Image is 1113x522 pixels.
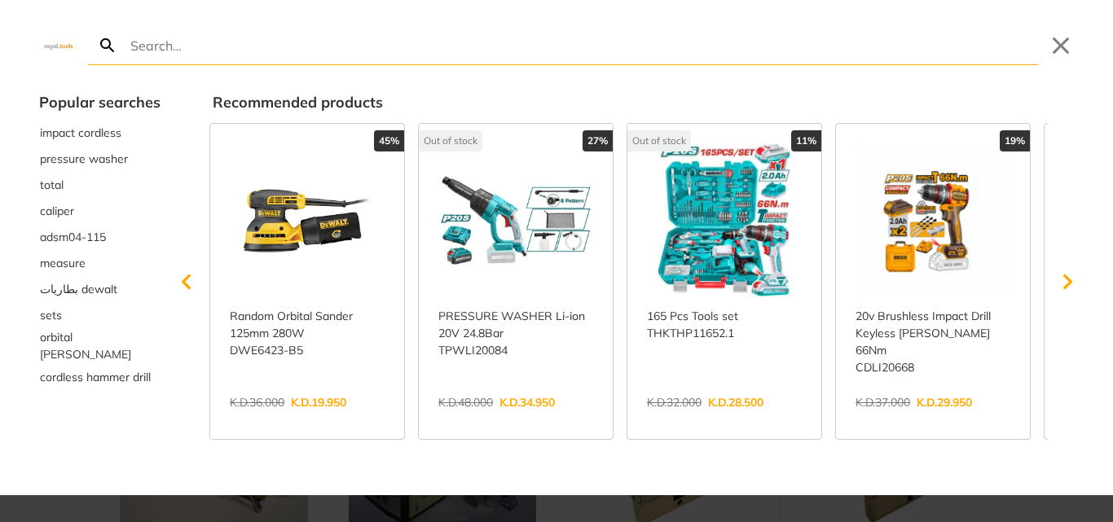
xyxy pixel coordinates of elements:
button: Select suggestion: measure [39,250,161,276]
div: 27% [583,130,613,151]
div: Popular searches [39,91,161,113]
img: Close [39,42,78,49]
div: Suggestion: total [39,172,161,198]
button: Close [1048,33,1074,59]
span: pressure washer [40,151,128,168]
button: Select suggestion: impact cordless [39,120,161,146]
span: orbital [PERSON_NAME] [40,329,160,363]
span: caliper [40,203,74,220]
div: Out of stock [627,130,691,151]
span: measure [40,255,86,272]
span: total [40,177,64,194]
svg: Search [98,36,117,55]
div: 19% [1000,130,1030,151]
div: 45% [374,130,404,151]
div: Suggestion: impact cordless [39,120,161,146]
div: Suggestion: pressure washer [39,146,161,172]
svg: Scroll left [170,265,203,298]
div: Suggestion: cordless hammer drill [39,364,161,390]
div: Suggestion: caliper [39,198,161,224]
span: adsm04-115 [40,229,106,246]
input: Search… [127,26,1038,64]
div: Suggestion: measure [39,250,161,276]
button: Select suggestion: adsm04-115 [39,224,161,250]
div: Suggestion: بطاريات dewalt [39,276,161,302]
button: Select suggestion: caliper [39,198,161,224]
span: بطاريات dewalt [40,281,117,298]
div: Suggestion: orbital sande [39,328,161,364]
span: sets [40,307,62,324]
button: Select suggestion: pressure washer [39,146,161,172]
div: Suggestion: adsm04-115 [39,224,161,250]
div: Suggestion: sets [39,302,161,328]
div: 11% [791,130,821,151]
button: Select suggestion: sets [39,302,161,328]
span: impact cordless [40,125,121,142]
div: Out of stock [419,130,482,151]
button: Select suggestion: orbital sande [39,328,161,364]
span: cordless hammer drill [40,369,151,386]
button: Select suggestion: total [39,172,161,198]
button: Select suggestion: cordless hammer drill [39,364,161,390]
button: Select suggestion: بطاريات dewalt [39,276,161,302]
div: Recommended products [213,91,1074,113]
svg: Scroll right [1051,265,1084,298]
